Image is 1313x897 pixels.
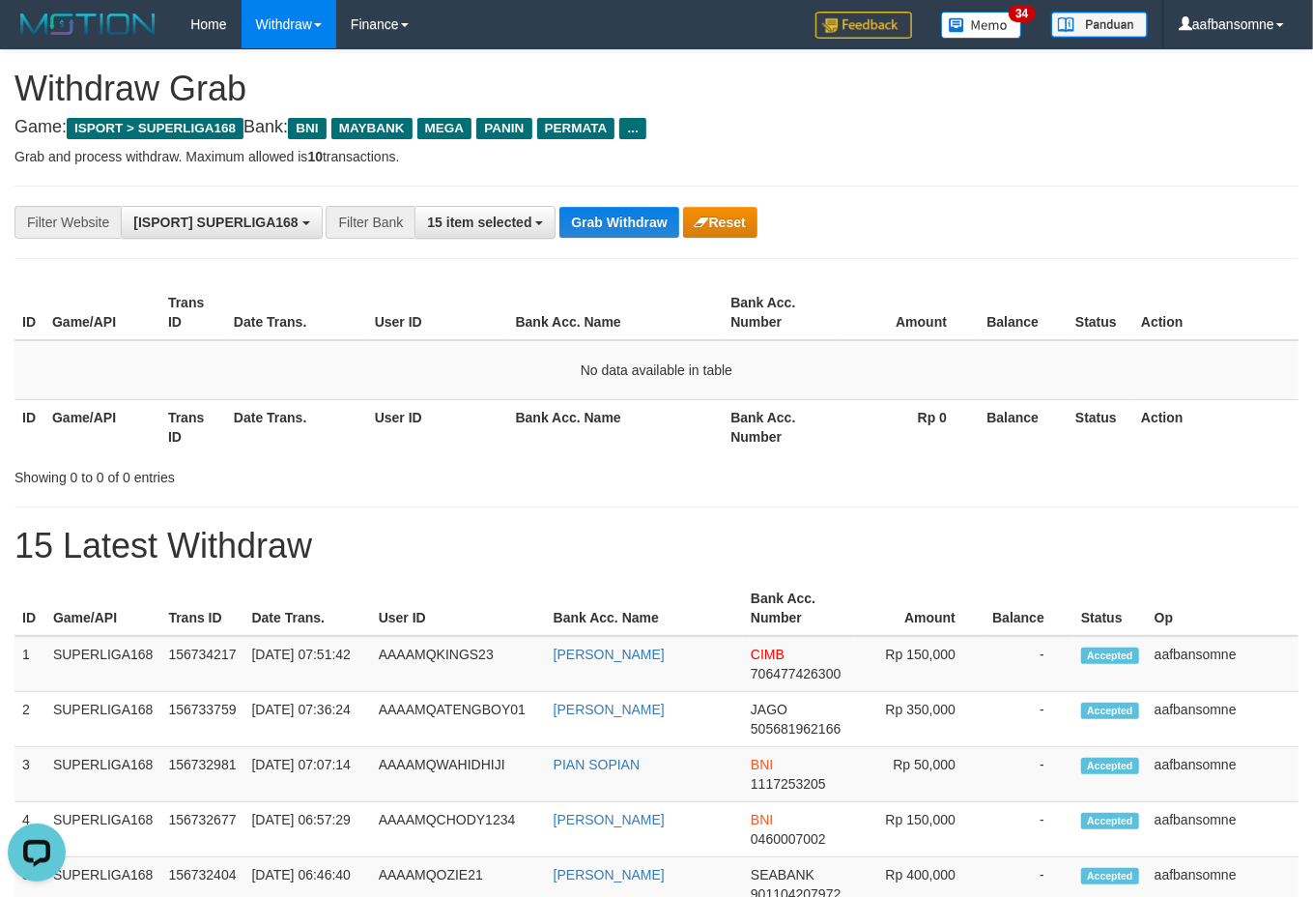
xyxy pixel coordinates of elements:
td: 4 [14,802,45,857]
td: 156733759 [160,692,243,747]
th: Game/API [44,399,160,454]
th: User ID [371,581,546,636]
th: Action [1133,399,1299,454]
th: Trans ID [160,581,243,636]
td: SUPERLIGA168 [45,802,161,857]
img: Feedback.jpg [815,12,912,39]
th: Balance [976,285,1068,340]
th: Bank Acc. Number [723,285,839,340]
td: - [985,747,1073,802]
span: Copy 706477426300 to clipboard [751,666,841,681]
td: AAAAMQKINGS23 [371,636,546,692]
th: Date Trans. [226,285,367,340]
th: User ID [367,399,508,454]
td: AAAAMQCHODY1234 [371,802,546,857]
th: Trans ID [160,399,226,454]
th: Op [1147,581,1299,636]
td: No data available in table [14,340,1299,400]
span: 15 item selected [427,215,531,230]
div: Filter Website [14,206,121,239]
span: JAGO [751,702,787,717]
td: [DATE] 06:57:29 [244,802,371,857]
td: 156732981 [160,747,243,802]
td: SUPERLIGA168 [45,636,161,692]
td: Rp 50,000 [854,747,985,802]
th: ID [14,285,44,340]
h1: 15 Latest Withdraw [14,527,1299,565]
span: Copy 1117253205 to clipboard [751,776,826,792]
span: PANIN [476,118,531,139]
th: Bank Acc. Name [508,285,724,340]
th: Date Trans. [244,581,371,636]
button: Open LiveChat chat widget [8,8,66,66]
td: 3 [14,747,45,802]
span: Copy 505681962166 to clipboard [751,721,841,737]
td: 156732677 [160,802,243,857]
span: BNI [751,757,773,772]
th: Status [1073,581,1147,636]
span: ... [619,118,645,139]
th: Bank Acc. Number [743,581,854,636]
td: aafbansomne [1147,636,1299,692]
th: User ID [367,285,508,340]
td: Rp 150,000 [854,802,985,857]
span: 34 [1009,5,1035,22]
strong: 10 [307,149,323,164]
th: Bank Acc. Number [723,399,839,454]
h1: Withdraw Grab [14,70,1299,108]
td: 156734217 [160,636,243,692]
td: aafbansomne [1147,802,1299,857]
button: Reset [683,207,757,238]
span: ISPORT > SUPERLIGA168 [67,118,243,139]
span: Accepted [1081,703,1139,719]
th: Balance [976,399,1068,454]
span: PERMATA [537,118,615,139]
span: CIMB [751,647,785,662]
th: Action [1133,285,1299,340]
td: [DATE] 07:51:42 [244,636,371,692]
td: 2 [14,692,45,747]
th: Rp 0 [839,399,976,454]
th: Status [1068,399,1133,454]
img: panduan.png [1051,12,1148,38]
div: Showing 0 to 0 of 0 entries [14,460,532,487]
div: Filter Bank [326,206,414,239]
td: 1 [14,636,45,692]
a: [PERSON_NAME] [554,867,665,883]
td: [DATE] 07:07:14 [244,747,371,802]
a: [PERSON_NAME] [554,812,665,827]
th: Amount [854,581,985,636]
p: Grab and process withdraw. Maximum allowed is transactions. [14,147,1299,166]
span: BNI [751,812,773,827]
td: Rp 150,000 [854,636,985,692]
th: Amount [839,285,976,340]
td: - [985,636,1073,692]
th: Game/API [44,285,160,340]
a: [PERSON_NAME] [554,702,665,717]
th: Date Trans. [226,399,367,454]
th: ID [14,399,44,454]
th: ID [14,581,45,636]
span: SEABANK [751,867,814,883]
td: AAAAMQATENGBOY01 [371,692,546,747]
span: BNI [288,118,326,139]
span: Accepted [1081,868,1139,884]
th: Balance [985,581,1073,636]
td: SUPERLIGA168 [45,747,161,802]
a: PIAN SOPIAN [554,757,640,772]
span: Copy 0460007002 to clipboard [751,831,826,847]
img: Button%20Memo.svg [941,12,1022,39]
th: Bank Acc. Name [508,399,724,454]
td: Rp 350,000 [854,692,985,747]
span: Accepted [1081,813,1139,829]
th: Status [1068,285,1133,340]
span: MAYBANK [331,118,413,139]
td: [DATE] 07:36:24 [244,692,371,747]
td: - [985,802,1073,857]
img: MOTION_logo.png [14,10,161,39]
td: aafbansomne [1147,747,1299,802]
span: Accepted [1081,648,1139,664]
td: - [985,692,1073,747]
button: 15 item selected [414,206,556,239]
span: MEGA [417,118,472,139]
